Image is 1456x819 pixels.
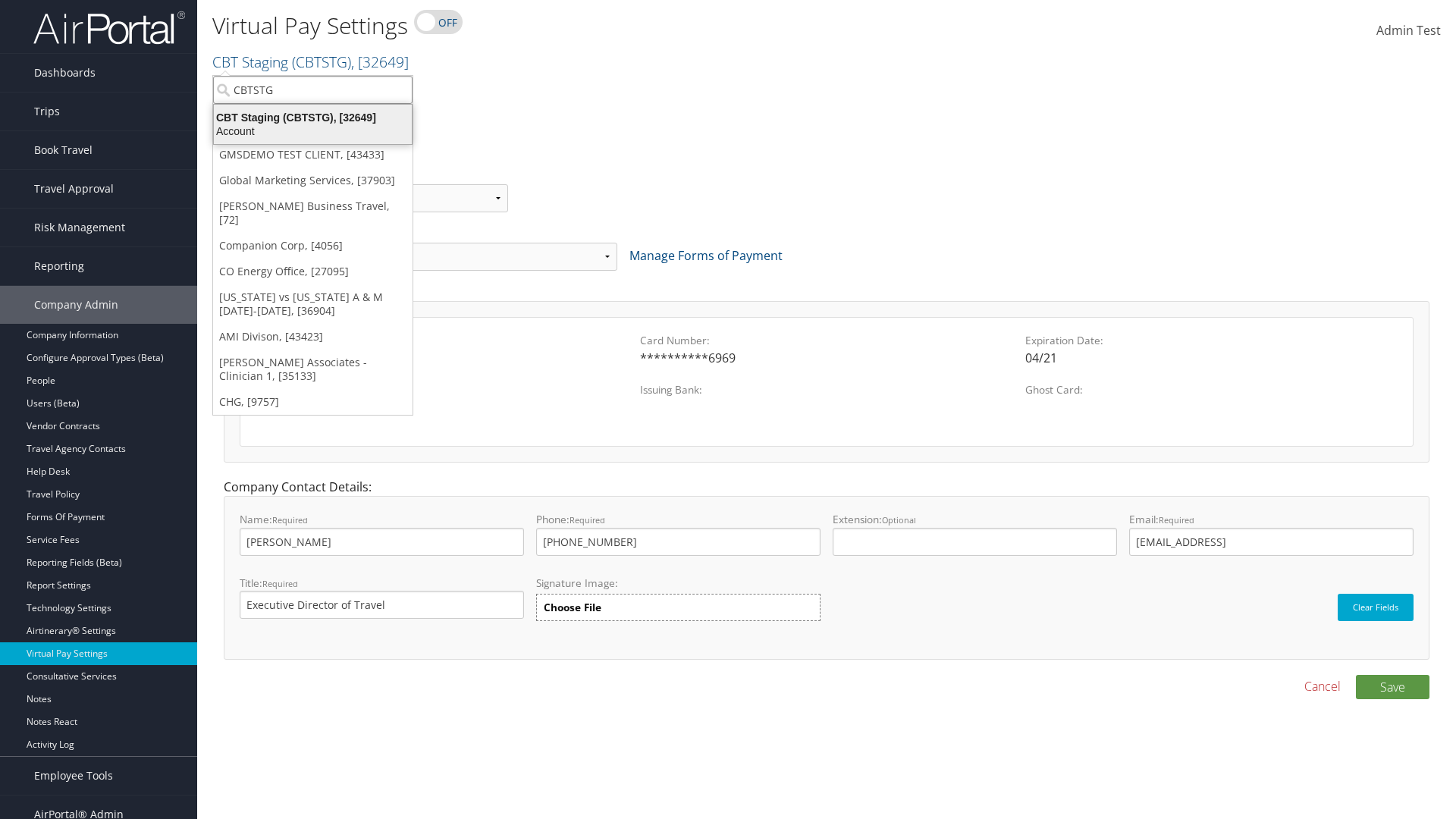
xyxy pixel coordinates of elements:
[240,576,524,619] label: Title:
[205,124,421,138] div: Account
[212,10,1031,42] h1: Virtual Pay Settings
[1129,512,1414,555] label: Email:
[1025,349,1398,367] div: 04/21
[1025,382,1398,397] label: Ghost Card:
[240,528,524,556] input: Name:Required
[240,591,524,619] input: Title:Required
[256,333,628,348] label: Card Vendor:
[212,283,1441,478] div: Form of Payment Details:
[536,594,821,621] label: Choose File
[1338,594,1414,621] button: Clear Fields
[213,233,413,259] a: Companion Corp, [4056]
[640,382,1012,397] label: Issuing Bank:
[212,478,1441,674] div: Company Contact Details:
[213,324,413,350] a: AMI Divison, [43423]
[212,52,409,72] a: CBT Staging
[213,168,413,193] a: Global Marketing Services, [37903]
[882,514,916,526] small: Optional
[240,512,524,555] label: Name:
[1129,528,1414,556] input: Email:Required
[1376,8,1441,55] a: Admin Test
[536,528,821,556] input: Phone:Required
[213,193,413,233] a: [PERSON_NAME] Business Travel, [72]
[1159,514,1194,526] small: Required
[34,209,125,246] span: Risk Management
[34,93,60,130] span: Trips
[640,333,1012,348] label: Card Number:
[213,259,413,284] a: CO Energy Office, [27095]
[34,54,96,92] span: Dashboards
[213,389,413,415] a: CHG, [9757]
[570,514,605,526] small: Required
[256,382,628,397] label: Security Code:
[34,170,114,208] span: Travel Approval
[351,52,409,72] span: , [ 32649 ]
[536,576,821,594] label: Signature Image:
[213,350,413,389] a: [PERSON_NAME] Associates - Clinician 1, [35133]
[833,528,1117,556] input: Extension:Optional
[1025,333,1398,348] label: Expiration Date:
[205,111,421,124] div: CBT Staging (CBTSTG), [32649]
[629,247,783,264] a: Manage Forms of Payment
[212,224,1441,283] div: Form of Payment:
[34,757,113,795] span: Employee Tools
[536,512,821,555] label: Phone:
[213,76,413,104] input: Search Accounts
[256,349,628,367] div: Discover
[272,514,308,526] small: Required
[33,10,185,45] img: airportal-logo.png
[1356,675,1429,699] button: Save
[34,247,84,285] span: Reporting
[292,52,351,72] span: ( CBTSTG )
[1376,22,1441,39] span: Admin Test
[213,284,413,324] a: [US_STATE] vs [US_STATE] A & M [DATE]-[DATE], [36904]
[262,578,298,589] small: Required
[34,286,118,324] span: Company Admin
[34,131,93,169] span: Book Travel
[213,142,413,168] a: GMSDEMO TEST CLIENT, [43433]
[1304,677,1341,695] a: Cancel
[833,512,1117,555] label: Extension:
